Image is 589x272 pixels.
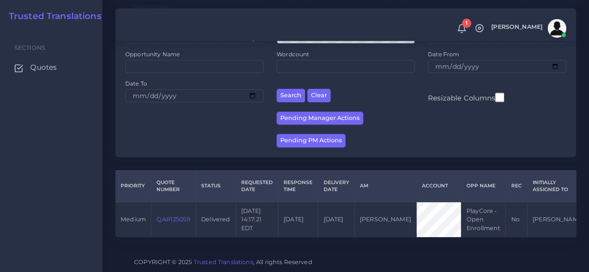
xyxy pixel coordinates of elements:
[196,202,236,237] td: Delivered
[236,202,278,237] td: [DATE] 14:17:21 EDT
[2,11,102,22] a: Trusted Translations
[277,89,305,102] button: Search
[121,216,146,223] span: medium
[277,134,345,147] button: Pending PM Actions
[491,24,542,30] span: [PERSON_NAME]
[115,170,151,202] th: Priority
[194,259,253,265] a: Trusted Translations
[30,62,57,73] span: Quotes
[354,170,416,202] th: AM
[527,202,589,237] td: [PERSON_NAME]
[134,257,312,267] span: COPYRIGHT © 2025
[318,170,354,202] th: Delivery Date
[7,58,95,77] a: Quotes
[454,24,470,33] a: 1
[354,202,416,237] td: [PERSON_NAME]
[461,202,506,237] td: PlayCore - Open Enrollment
[527,170,589,202] th: Initially Assigned to
[506,202,527,237] td: No
[278,170,318,202] th: Response Time
[277,112,363,125] button: Pending Manager Actions
[278,202,318,237] td: [DATE]
[428,92,504,103] label: Resizable Columns
[487,19,569,38] a: [PERSON_NAME]avatar
[156,216,190,223] a: QAR125059
[125,50,180,58] label: Opportunity Name
[236,170,278,202] th: Requested Date
[548,19,566,38] img: avatar
[462,19,471,28] span: 1
[277,50,309,58] label: Wordcount
[196,170,236,202] th: Status
[461,170,506,202] th: Opp Name
[125,80,147,87] label: Date To
[428,50,459,58] label: Date From
[253,257,312,267] span: , All rights Reserved
[495,92,504,103] input: Resizable Columns
[14,44,45,51] span: Sections
[307,89,331,102] button: Clear
[506,170,527,202] th: REC
[416,170,461,202] th: Account
[151,170,196,202] th: Quote Number
[318,202,354,237] td: [DATE]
